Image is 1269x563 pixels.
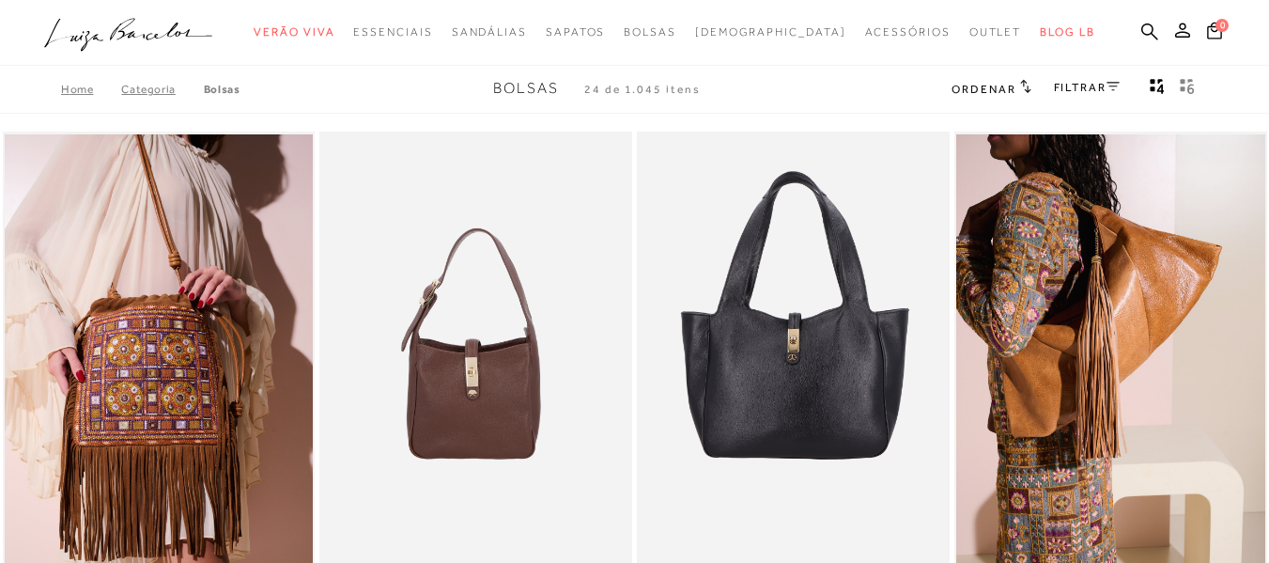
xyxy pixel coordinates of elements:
a: noSubCategoriesText [695,15,846,50]
a: noSubCategoriesText [624,15,676,50]
span: [DEMOGRAPHIC_DATA] [695,25,846,39]
span: Verão Viva [254,25,334,39]
button: gridText6Desc [1174,77,1200,102]
span: Sapatos [546,25,605,39]
a: Categoria [121,83,203,96]
a: noSubCategoriesText [353,15,432,50]
button: 0 [1201,21,1228,46]
a: noSubCategoriesText [254,15,334,50]
a: noSubCategoriesText [969,15,1022,50]
button: Mostrar 4 produtos por linha [1144,77,1170,102]
a: noSubCategoriesText [452,15,527,50]
a: noSubCategoriesText [865,15,951,50]
span: Bolsas [493,80,559,97]
span: Essenciais [353,25,432,39]
span: Ordenar [952,83,1015,96]
span: Outlet [969,25,1022,39]
span: Bolsas [624,25,676,39]
span: Acessórios [865,25,951,39]
span: Sandálias [452,25,527,39]
a: Home [61,83,121,96]
span: 0 [1215,19,1229,32]
span: BLOG LB [1040,25,1094,39]
a: Bolsas [204,83,240,96]
a: BLOG LB [1040,15,1094,50]
a: noSubCategoriesText [546,15,605,50]
span: 24 de 1.045 itens [584,83,701,96]
a: FILTRAR [1054,81,1120,94]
